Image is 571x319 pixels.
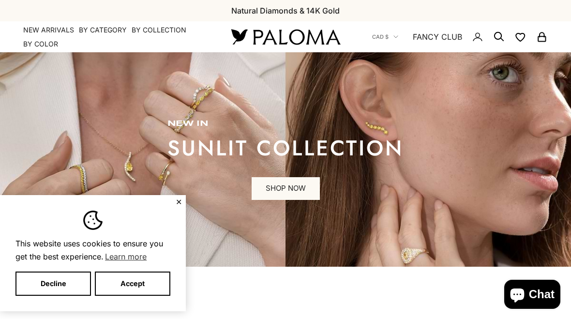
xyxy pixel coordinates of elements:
[15,272,91,296] button: Decline
[501,280,563,311] inbox-online-store-chat: Shopify online store chat
[23,25,74,35] a: NEW ARRIVALS
[231,4,340,17] p: Natural Diamonds & 14K Gold
[252,177,320,200] a: SHOP NOW
[413,30,462,43] a: FANCY CLUB
[167,138,404,158] p: sunlit collection
[15,238,170,264] span: This website uses cookies to ensure you get the best experience.
[104,249,148,264] a: Learn more
[372,32,398,41] button: CAD $
[95,272,170,296] button: Accept
[132,25,186,35] summary: By Collection
[167,119,404,129] p: new in
[372,21,548,52] nav: Secondary navigation
[372,32,389,41] span: CAD $
[83,211,103,230] img: Cookie banner
[23,25,208,49] nav: Primary navigation
[79,25,127,35] summary: By Category
[176,199,182,205] button: Close
[23,39,58,49] summary: By Color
